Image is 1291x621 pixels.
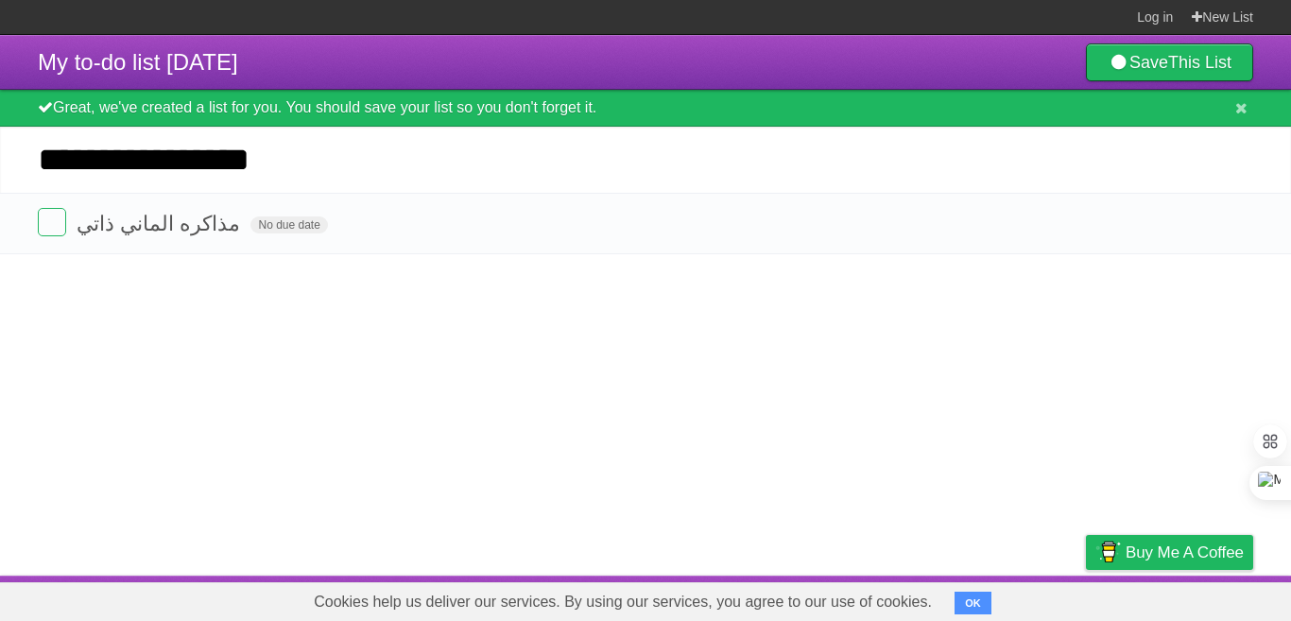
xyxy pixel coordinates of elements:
[835,580,874,616] a: About
[77,212,245,235] span: مذاكره الماني ذاتي
[897,580,973,616] a: Developers
[1134,580,1253,616] a: Suggest a feature
[38,49,238,75] span: My to-do list [DATE]
[295,583,951,621] span: Cookies help us deliver our services. By using our services, you agree to our use of cookies.
[38,208,66,236] label: Done
[250,216,327,233] span: No due date
[1095,536,1121,568] img: Buy me a coffee
[1126,536,1244,569] span: Buy me a coffee
[1086,43,1253,81] a: SaveThis List
[997,580,1039,616] a: Terms
[1168,53,1231,72] b: This List
[955,592,991,614] button: OK
[1061,580,1110,616] a: Privacy
[1086,535,1253,570] a: Buy me a coffee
